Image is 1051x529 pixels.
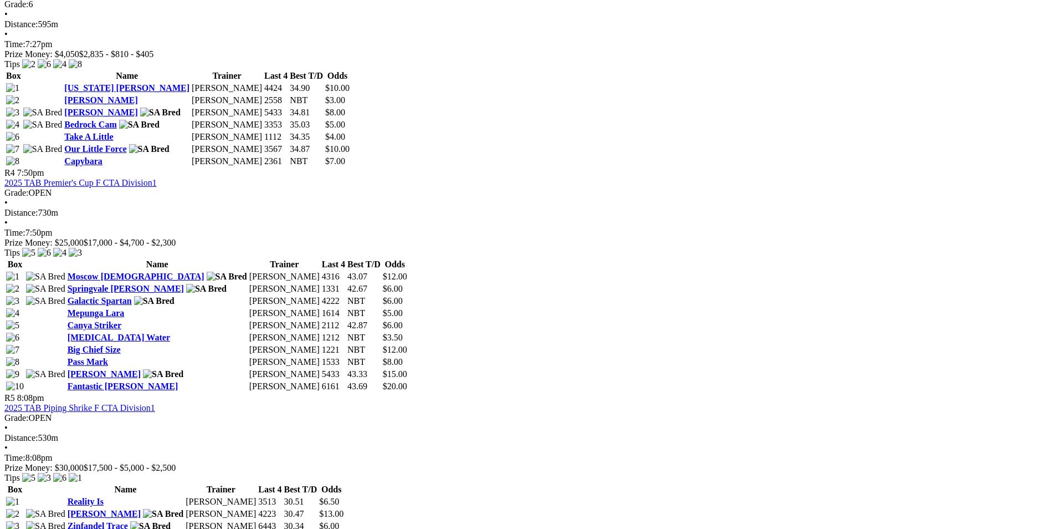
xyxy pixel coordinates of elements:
[4,463,1047,473] div: Prize Money: $30,000
[249,283,320,294] td: [PERSON_NAME]
[6,357,19,367] img: 8
[4,413,29,423] span: Grade:
[79,49,154,59] span: $2,835 - $810 - $405
[6,497,19,507] img: 1
[143,369,183,379] img: SA Bred
[23,108,63,118] img: SA Bred
[64,95,137,105] a: [PERSON_NAME]
[321,308,346,319] td: 1614
[249,381,320,392] td: [PERSON_NAME]
[4,473,20,482] span: Tips
[140,108,181,118] img: SA Bred
[289,131,324,143] td: 34.35
[69,473,82,483] img: 1
[64,132,113,141] a: Take A Little
[68,308,125,318] a: Mepunga Lara
[347,381,381,392] td: 43.69
[68,345,121,354] a: Big Chief Size
[4,39,25,49] span: Time:
[53,59,66,69] img: 4
[249,332,320,343] td: [PERSON_NAME]
[6,71,21,80] span: Box
[383,321,403,330] span: $6.00
[185,484,257,495] th: Trainer
[258,508,282,520] td: 4223
[68,296,132,306] a: Galactic Spartan
[4,443,8,452] span: •
[185,496,257,507] td: [PERSON_NAME]
[264,144,288,155] td: 3567
[321,320,346,331] td: 2112
[383,382,407,391] span: $20.00
[347,369,381,380] td: 43.33
[383,308,403,318] span: $5.00
[6,284,19,294] img: 2
[191,119,263,130] td: [PERSON_NAME]
[6,120,19,130] img: 4
[84,238,176,247] span: $17,000 - $4,700 - $2,300
[325,144,350,154] span: $10.00
[68,357,108,367] a: Pass Mark
[68,284,184,293] a: Springvale [PERSON_NAME]
[64,156,102,166] a: Capybara
[249,308,320,319] td: [PERSON_NAME]
[4,423,8,433] span: •
[4,188,1047,198] div: OPEN
[383,296,403,306] span: $6.00
[68,382,178,391] a: Fantastic [PERSON_NAME]
[4,453,25,462] span: Time:
[17,168,44,177] span: 7:50pm
[289,156,324,167] td: NBT
[6,509,19,519] img: 2
[258,484,282,495] th: Last 4
[119,120,160,130] img: SA Bred
[185,508,257,520] td: [PERSON_NAME]
[382,259,408,270] th: Odds
[134,296,175,306] img: SA Bred
[6,296,19,306] img: 3
[347,283,381,294] td: 42.67
[383,357,403,367] span: $8.00
[383,345,407,354] span: $12.00
[191,95,263,106] td: [PERSON_NAME]
[4,208,1047,218] div: 730m
[143,509,183,519] img: SA Bred
[321,271,346,282] td: 4316
[191,131,263,143] td: [PERSON_NAME]
[23,120,63,130] img: SA Bred
[347,320,381,331] td: 42.87
[53,248,66,258] img: 4
[4,29,8,39] span: •
[249,344,320,355] td: [PERSON_NAME]
[69,59,82,69] img: 8
[347,308,381,319] td: NBT
[6,83,19,93] img: 1
[264,131,288,143] td: 1112
[67,484,184,495] th: Name
[6,156,19,166] img: 8
[321,283,346,294] td: 1331
[4,168,15,177] span: R4
[191,83,263,94] td: [PERSON_NAME]
[68,509,141,518] a: [PERSON_NAME]
[4,178,157,187] a: 2025 TAB Premier's Cup F CTA Division1
[249,259,320,270] th: Trainer
[289,95,324,106] td: NBT
[325,95,345,105] span: $3.00
[4,238,1047,248] div: Prize Money: $25,000
[325,156,345,166] span: $7.00
[325,83,350,93] span: $10.00
[383,272,407,281] span: $12.00
[4,19,1047,29] div: 595m
[319,484,344,495] th: Odds
[4,433,38,442] span: Distance:
[289,107,324,118] td: 34.81
[4,188,29,197] span: Grade:
[64,144,126,154] a: Our Little Force
[321,332,346,343] td: 1212
[325,132,345,141] span: $4.00
[53,473,66,483] img: 6
[325,108,345,117] span: $8.00
[38,248,51,258] img: 6
[249,320,320,331] td: [PERSON_NAME]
